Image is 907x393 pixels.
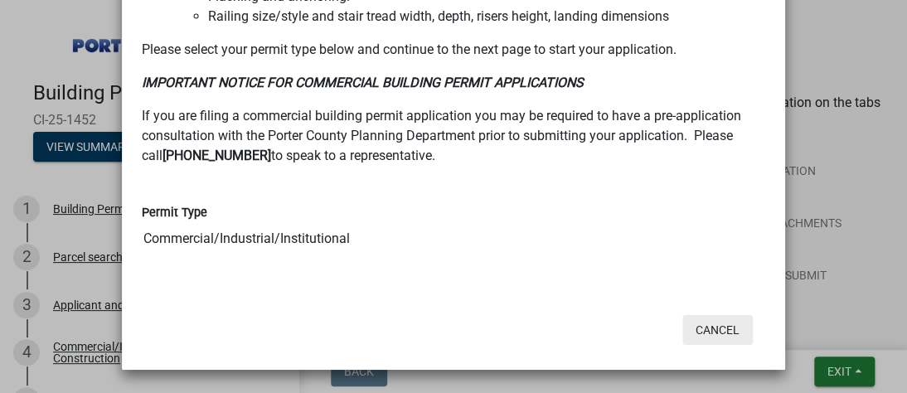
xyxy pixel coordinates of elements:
[142,207,207,219] label: Permit Type
[162,148,271,163] strong: [PHONE_NUMBER]
[142,106,765,166] p: If you are filing a commercial building permit application you may be required to have a pre-appl...
[142,75,584,90] strong: IMPORTANT NOTICE FOR COMMERCIAL BUILDING PERMIT APPLICATIONS
[142,40,765,60] p: Please select your permit type below and continue to the next page to start your application.
[208,7,765,27] li: Railing size/style and stair tread width, depth, risers height, landing dimensions
[682,315,753,345] button: Cancel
